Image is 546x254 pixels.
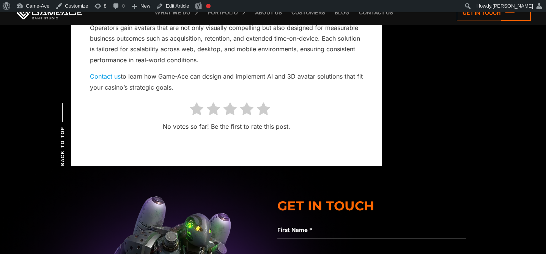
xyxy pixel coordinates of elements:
p: to learn how Game-Ace can design and implement AI and 3D avatar solutions that fit your casino’s ... [90,71,363,93]
p: No votes so far! Be the first to rate this post. [90,121,363,132]
span: [PERSON_NAME] [493,3,533,9]
div: Focus keyphrase not set [206,4,211,8]
p: Operators gain avatars that are not only visually compelling but also designed for measurable bus... [90,22,363,66]
a: Get in touch [457,5,531,21]
label: First Name * [277,226,466,235]
span: Back to top [59,126,66,166]
a: Contact us [90,73,121,80]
